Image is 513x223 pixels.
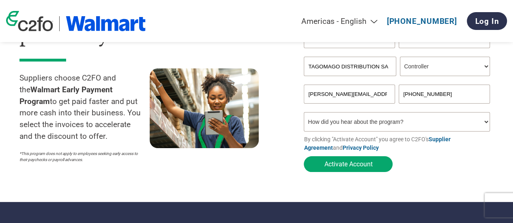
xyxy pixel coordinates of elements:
a: [PHONE_NUMBER] [387,17,457,26]
img: supply chain worker [150,68,259,148]
strong: Walmart Early Payment Program [19,85,113,106]
div: Invalid last name or last name is too long [399,49,489,53]
a: Privacy Policy [342,144,378,151]
p: Suppliers choose C2FO and the to get paid faster and put more cash into their business. You selec... [19,72,150,142]
a: Log In [467,12,507,30]
div: Invalid company name or company name is too long [304,77,489,81]
div: Inavlid Phone Number [399,104,489,109]
button: Activate Account [304,156,393,172]
img: Walmart [66,16,146,31]
p: *This program does not apply to employees seeking early access to their paychecks or payroll adva... [19,151,142,163]
input: Invalid Email format [304,85,395,104]
img: c2fo logo [6,11,53,31]
p: By clicking "Activate Account" you agree to C2FO's and [304,135,494,152]
div: Inavlid Email Address [304,104,395,109]
input: Your company name* [304,57,396,76]
input: Phone* [399,85,489,104]
div: Invalid first name or first name is too long [304,49,395,53]
select: Title/Role [400,57,489,76]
